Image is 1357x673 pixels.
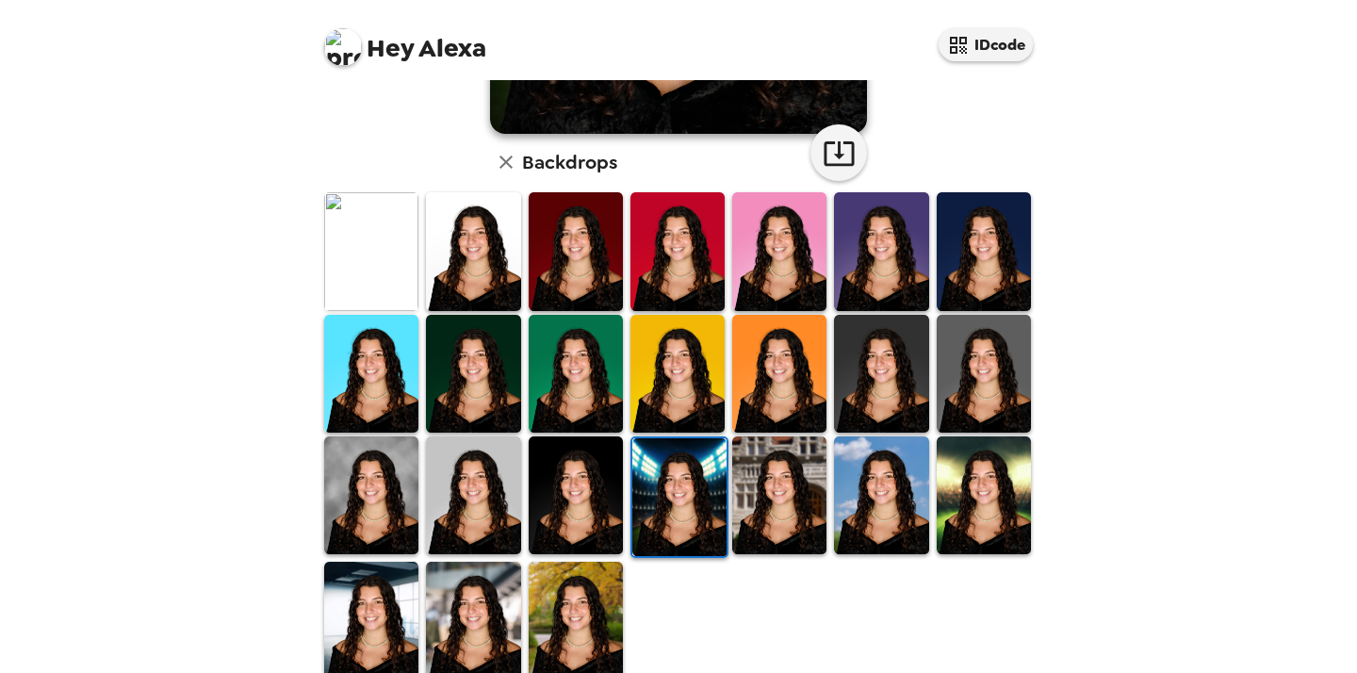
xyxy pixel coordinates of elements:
img: Original [324,192,418,310]
span: Hey [367,31,414,65]
h6: Backdrops [522,147,617,177]
img: profile pic [324,28,362,66]
span: Alexa [324,19,486,61]
button: IDcode [939,28,1033,61]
